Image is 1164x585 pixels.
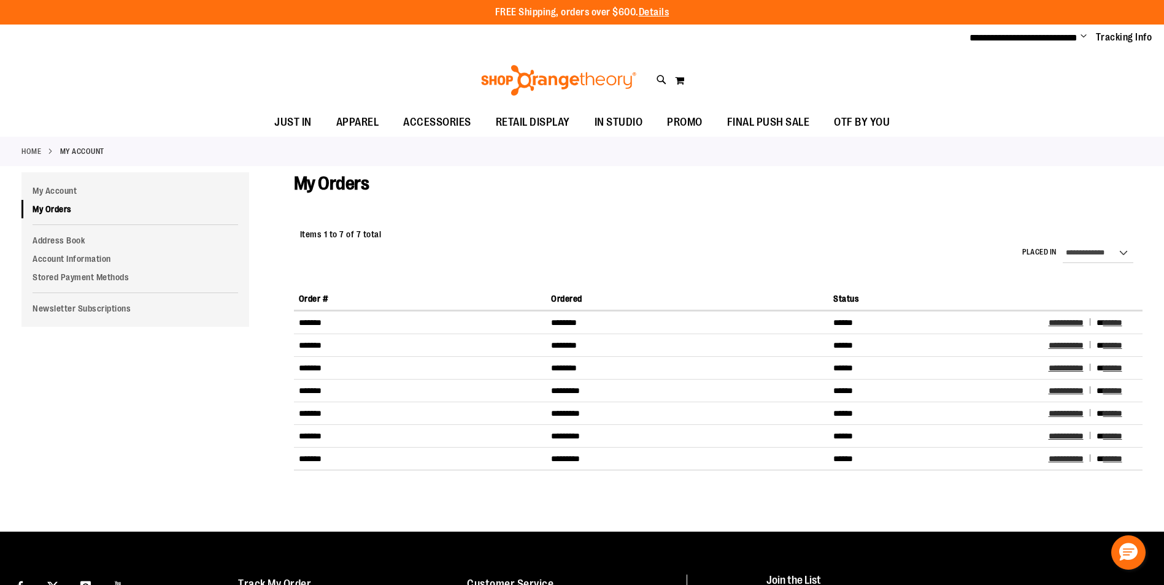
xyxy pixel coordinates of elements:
a: ACCESSORIES [391,109,484,137]
span: RETAIL DISPLAY [496,109,570,136]
img: Shop Orangetheory [479,65,638,96]
a: IN STUDIO [582,109,655,137]
a: Address Book [21,231,249,250]
a: FINAL PUSH SALE [715,109,822,137]
a: Newsletter Subscriptions [21,299,249,318]
a: Tracking Info [1096,31,1152,44]
a: My Account [21,182,249,200]
span: Items 1 to 7 of 7 total [300,229,382,239]
span: OTF BY YOU [834,109,890,136]
button: Hello, have a question? Let’s chat. [1111,535,1146,570]
a: Stored Payment Methods [21,268,249,286]
a: JUST IN [262,109,324,137]
a: My Orders [21,200,249,218]
a: Account Information [21,250,249,268]
a: Home [21,146,41,157]
a: PROMO [655,109,715,137]
span: FINAL PUSH SALE [727,109,810,136]
span: My Orders [294,173,369,194]
label: Placed in [1022,247,1057,258]
th: Status [828,288,1043,310]
a: Details [639,7,669,18]
th: Order # [294,288,546,310]
th: Ordered [546,288,828,310]
span: PROMO [667,109,703,136]
span: ACCESSORIES [403,109,471,136]
a: RETAIL DISPLAY [484,109,582,137]
button: Account menu [1081,31,1087,44]
a: APPAREL [324,109,391,137]
p: FREE Shipping, orders over $600. [495,6,669,20]
a: OTF BY YOU [822,109,902,137]
strong: My Account [60,146,104,157]
span: IN STUDIO [595,109,643,136]
span: APPAREL [336,109,379,136]
span: JUST IN [274,109,312,136]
